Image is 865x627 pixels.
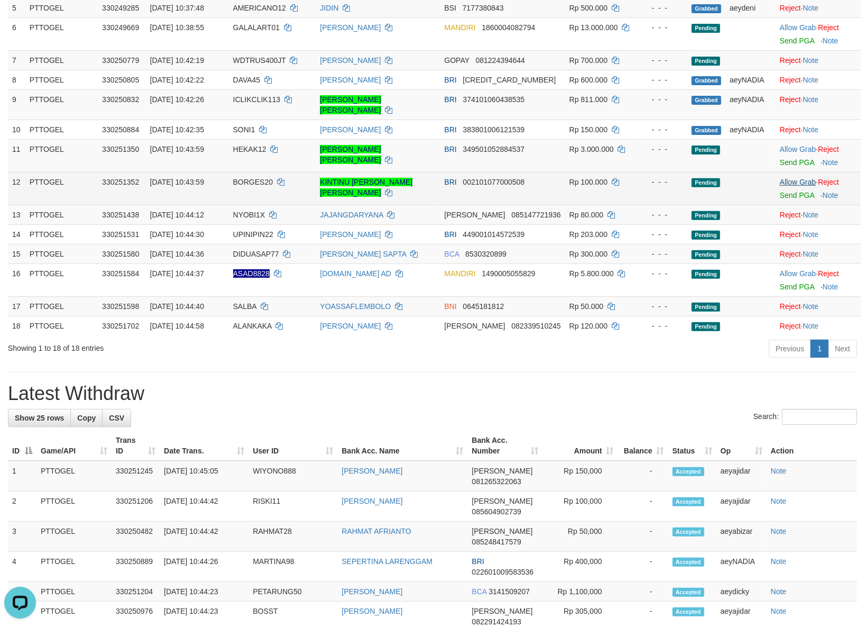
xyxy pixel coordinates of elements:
td: 1 [8,461,36,492]
td: aeyajidar [716,492,767,522]
td: aeyNADIA [725,120,776,139]
a: Reject [818,178,839,186]
td: PTTOGEL [25,316,98,335]
a: Note [803,230,818,239]
td: 11 [8,139,25,172]
div: - - - [642,268,684,279]
td: 8 [8,70,25,89]
th: Status: activate to sort column ascending [668,431,716,461]
td: 2 [8,492,36,522]
td: PTTOGEL [25,205,98,224]
td: 330251204 [112,582,160,602]
a: Note [803,76,818,84]
div: - - - [642,94,684,105]
span: 330251580 [102,250,139,258]
span: [PERSON_NAME] [472,497,532,505]
td: RAHMAT28 [249,522,337,552]
td: aeyNADIA [725,70,776,89]
span: Rp 13.000.000 [569,23,618,32]
span: Rp 150.000 [569,125,608,134]
span: WDTRUS400JT [233,56,286,65]
a: Note [803,95,818,104]
div: Showing 1 to 18 of 18 entries [8,339,353,353]
span: 330251438 [102,211,139,219]
span: Rp 203.000 [569,230,608,239]
a: Note [803,211,818,219]
span: Copy 0645181812 to clipboard [463,302,504,311]
span: Accepted [673,528,704,537]
span: Accepted [673,467,704,476]
td: · [776,120,861,139]
span: · [780,145,818,153]
td: Rp 50,000 [543,522,618,552]
a: Reject [780,250,801,258]
td: · [776,89,861,120]
span: [DATE] 10:43:59 [150,178,204,186]
span: BRI [444,145,456,153]
span: Rp 5.800.000 [569,269,614,278]
td: 330250889 [112,552,160,582]
a: Note [823,37,839,45]
span: [DATE] 10:44:37 [150,269,204,278]
a: Send PGA [780,158,814,167]
a: Note [803,302,818,311]
td: 17 [8,296,25,316]
a: Reject [780,95,801,104]
span: Copy 374101060438535 to clipboard [463,95,524,104]
span: BRI [444,178,456,186]
a: Reject [780,56,801,65]
a: Note [771,557,787,566]
input: Search: [782,409,857,425]
button: Open LiveChat chat widget [4,4,36,36]
td: PTTOGEL [36,522,112,552]
a: YOASSAFLEMBOLO [320,302,391,311]
a: Note [823,283,839,291]
a: KINTINU [PERSON_NAME] [PERSON_NAME] [320,178,412,197]
span: Copy 081224394644 to clipboard [476,56,525,65]
span: Pending [692,322,720,331]
a: Reject [780,76,801,84]
td: PTTOGEL [25,172,98,205]
span: 330250832 [102,95,139,104]
td: aeyNADIA [716,552,767,582]
span: Rp 100.000 [569,178,608,186]
div: - - - [642,124,684,135]
span: Copy 304101023492530 to clipboard [463,76,556,84]
div: - - - [642,3,684,13]
td: PTTOGEL [25,70,98,89]
td: MARTINA98 [249,552,337,582]
span: 330251584 [102,269,139,278]
a: Send PGA [780,37,814,45]
span: Pending [692,303,720,312]
a: [PERSON_NAME] [342,587,402,596]
a: Note [803,4,818,12]
span: 330251352 [102,178,139,186]
span: 330251598 [102,302,139,311]
span: Copy 1490005055829 to clipboard [482,269,535,278]
span: [DATE] 10:43:59 [150,145,204,153]
label: Search: [753,409,857,425]
td: [DATE] 10:45:05 [160,461,249,492]
span: Rp 811.000 [569,95,608,104]
a: Note [823,191,839,199]
td: 330250482 [112,522,160,552]
a: [PERSON_NAME] [320,322,381,330]
span: Copy 1860004082794 to clipboard [482,23,535,32]
span: [DATE] 10:42:22 [150,76,204,84]
th: Balance: activate to sort column ascending [618,431,668,461]
a: Note [803,56,818,65]
td: PTTOGEL [36,552,112,582]
span: [DATE] 10:44:12 [150,211,204,219]
span: [DATE] 10:42:35 [150,125,204,134]
a: Allow Grab [780,269,816,278]
td: 16 [8,263,25,296]
span: Rp 120.000 [569,322,608,330]
a: [PERSON_NAME] [342,467,402,475]
span: Pending [692,211,720,220]
span: Rp 300.000 [569,250,608,258]
span: Copy 085248417579 to clipboard [472,538,521,546]
span: DIDUASAP77 [233,250,279,258]
td: PTTOGEL [36,492,112,522]
td: PTTOGEL [25,244,98,263]
td: 12 [8,172,25,205]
